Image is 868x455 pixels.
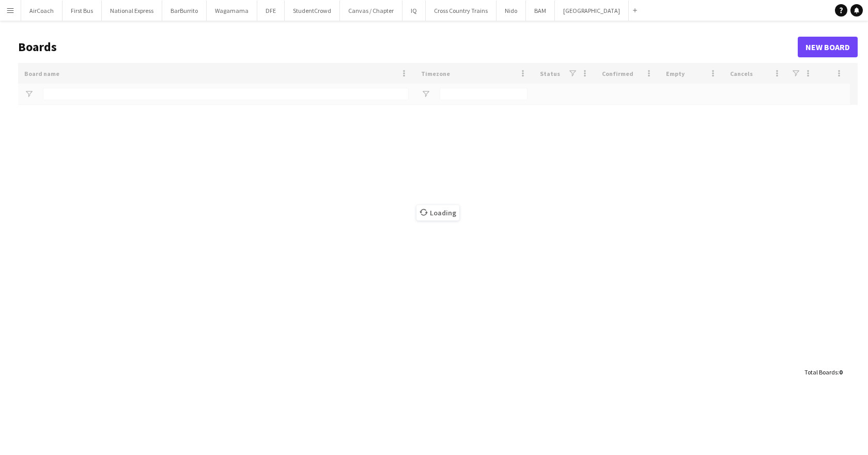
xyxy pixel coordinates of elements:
[21,1,63,21] button: AirCoach
[804,362,842,382] div: :
[162,1,207,21] button: BarBurrito
[285,1,340,21] button: StudentCrowd
[426,1,497,21] button: Cross Country Trains
[257,1,285,21] button: DFE
[839,368,842,376] span: 0
[340,1,402,21] button: Canvas / Chapter
[63,1,102,21] button: First Bus
[526,1,555,21] button: BAM
[18,39,798,55] h1: Boards
[804,368,838,376] span: Total Boards
[555,1,629,21] button: [GEOGRAPHIC_DATA]
[798,37,858,57] a: New Board
[207,1,257,21] button: Wagamama
[402,1,426,21] button: IQ
[102,1,162,21] button: National Express
[416,205,459,221] span: Loading
[497,1,526,21] button: Nido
